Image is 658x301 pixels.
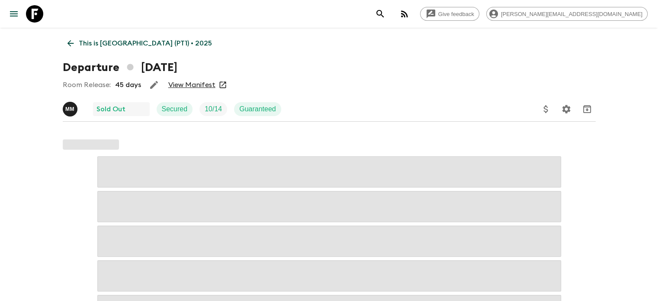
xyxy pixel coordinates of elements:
p: 45 days [115,80,141,90]
p: Guaranteed [239,104,276,114]
span: [PERSON_NAME][EMAIL_ADDRESS][DOMAIN_NAME] [496,11,647,17]
h1: Departure [DATE] [63,59,177,76]
button: Settings [558,100,575,118]
a: Give feedback [420,7,479,21]
span: Give feedback [433,11,479,17]
a: This is [GEOGRAPHIC_DATA] (PT1) • 2025 [63,35,217,52]
div: [PERSON_NAME][EMAIL_ADDRESS][DOMAIN_NAME] [486,7,648,21]
p: Room Release: [63,80,111,90]
button: MM [63,102,79,117]
p: 10 / 14 [205,104,222,114]
div: Trip Fill [199,102,227,116]
p: M M [65,106,74,113]
p: Sold Out [96,104,125,114]
button: search adventures [372,5,389,23]
span: Mariana Martins [63,104,79,111]
p: Secured [162,104,188,114]
button: Update Price, Early Bird Discount and Costs [537,100,555,118]
a: View Manifest [168,81,215,89]
button: menu [5,5,22,23]
p: This is [GEOGRAPHIC_DATA] (PT1) • 2025 [79,38,212,49]
div: Secured [157,102,193,116]
button: Archive (Completed, Cancelled or Unsynced Departures only) [578,100,596,118]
